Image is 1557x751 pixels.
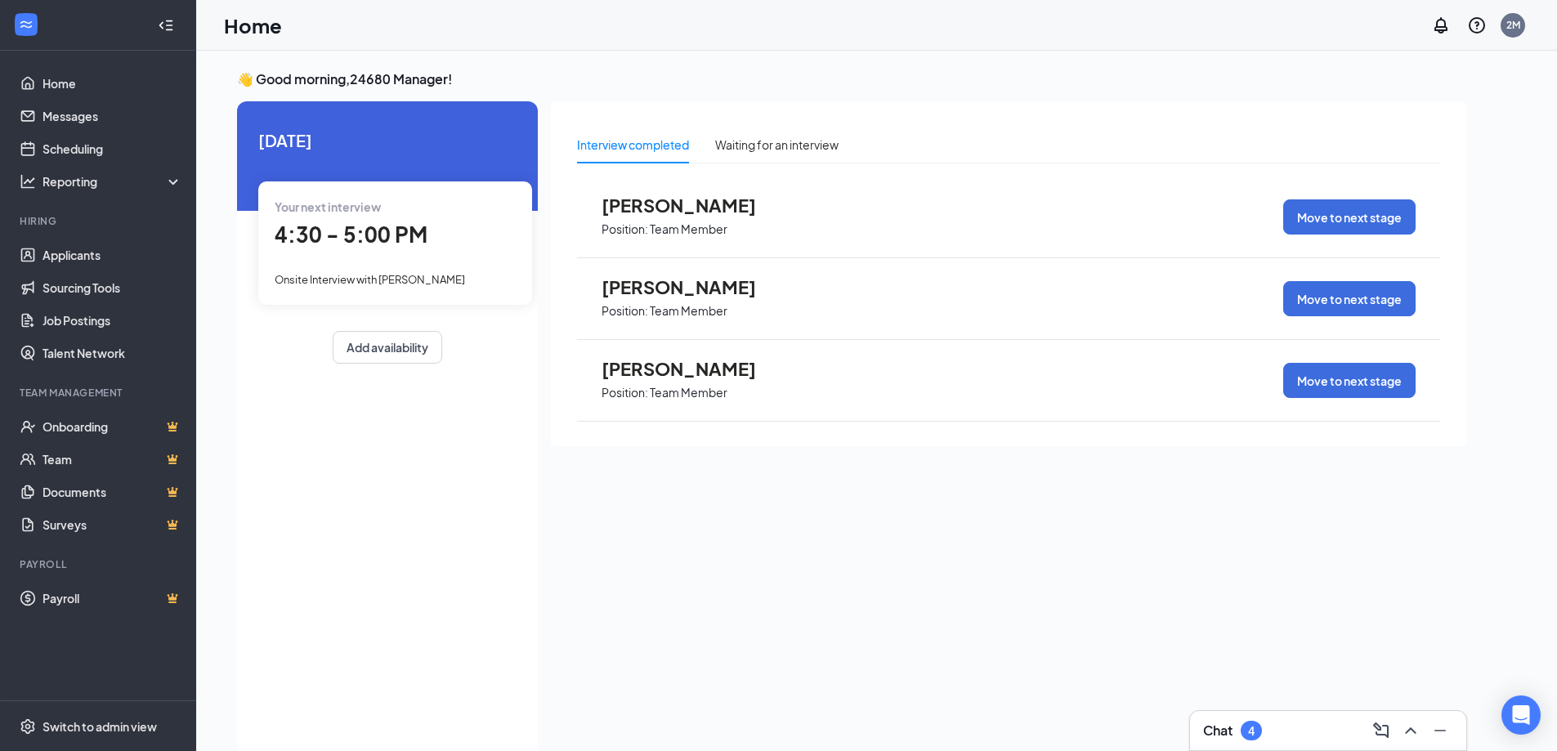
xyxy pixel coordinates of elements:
[43,100,182,132] a: Messages
[1427,717,1453,744] button: Minimize
[602,221,648,237] p: Position:
[237,70,1466,88] h3: 👋 Good morning, 24680 Manager !
[1248,724,1255,738] div: 4
[333,331,442,364] button: Add availability
[43,67,182,100] a: Home
[1431,16,1451,35] svg: Notifications
[602,276,781,297] span: [PERSON_NAME]
[1283,281,1416,316] button: Move to next stage
[43,337,182,369] a: Talent Network
[602,194,781,216] span: [PERSON_NAME]
[1398,717,1424,744] button: ChevronUp
[715,136,839,154] div: Waiting for an interview
[18,16,34,33] svg: WorkstreamLogo
[43,718,157,735] div: Switch to admin view
[1467,16,1487,35] svg: QuestionInfo
[43,132,182,165] a: Scheduling
[43,239,182,271] a: Applicants
[1203,722,1233,740] h3: Chat
[20,214,179,228] div: Hiring
[43,304,182,337] a: Job Postings
[1430,721,1450,740] svg: Minimize
[43,476,182,508] a: DocumentsCrown
[1401,721,1421,740] svg: ChevronUp
[275,199,381,214] span: Your next interview
[1506,18,1520,32] div: 2M
[20,718,36,735] svg: Settings
[650,303,727,319] p: Team Member
[20,173,36,190] svg: Analysis
[1283,199,1416,235] button: Move to next stage
[20,557,179,571] div: Payroll
[43,443,182,476] a: TeamCrown
[1501,695,1541,735] div: Open Intercom Messenger
[650,385,727,400] p: Team Member
[20,386,179,400] div: Team Management
[43,410,182,443] a: OnboardingCrown
[224,11,282,39] h1: Home
[1368,717,1394,744] button: ComposeMessage
[43,173,183,190] div: Reporting
[258,127,517,153] span: [DATE]
[577,136,689,154] div: Interview completed
[602,385,648,400] p: Position:
[1371,721,1391,740] svg: ComposeMessage
[43,582,182,615] a: PayrollCrown
[158,17,174,34] svg: Collapse
[275,221,427,248] span: 4:30 - 5:00 PM
[602,358,781,379] span: [PERSON_NAME]
[43,508,182,541] a: SurveysCrown
[43,271,182,304] a: Sourcing Tools
[650,221,727,237] p: Team Member
[602,303,648,319] p: Position:
[275,273,465,286] span: Onsite Interview with [PERSON_NAME]
[1283,363,1416,398] button: Move to next stage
